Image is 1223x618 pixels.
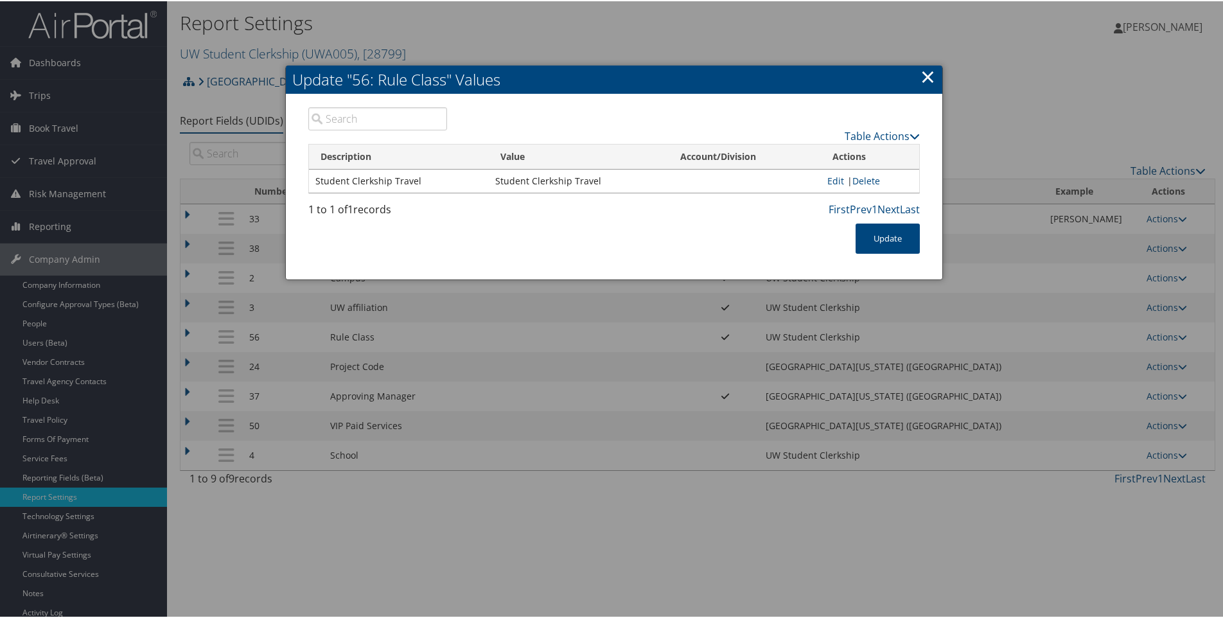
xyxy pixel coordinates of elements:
[920,62,935,88] a: ×
[309,143,489,168] th: Description: activate to sort column descending
[669,143,821,168] th: Account/Division: activate to sort column ascending
[877,201,900,215] a: Next
[309,168,489,191] td: Student Clerkship Travel
[489,168,669,191] td: Student Clerkship Travel
[286,64,942,93] h2: Update "56: Rule Class" Values
[856,222,920,252] button: Update
[872,201,877,215] a: 1
[850,201,872,215] a: Prev
[852,173,880,186] a: Delete
[827,173,844,186] a: Edit
[348,201,353,215] span: 1
[489,143,669,168] th: Value: activate to sort column ascending
[308,106,447,129] input: Search
[900,201,920,215] a: Last
[829,201,850,215] a: First
[821,168,919,191] td: |
[845,128,920,142] a: Table Actions
[308,200,447,222] div: 1 to 1 of records
[821,143,919,168] th: Actions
